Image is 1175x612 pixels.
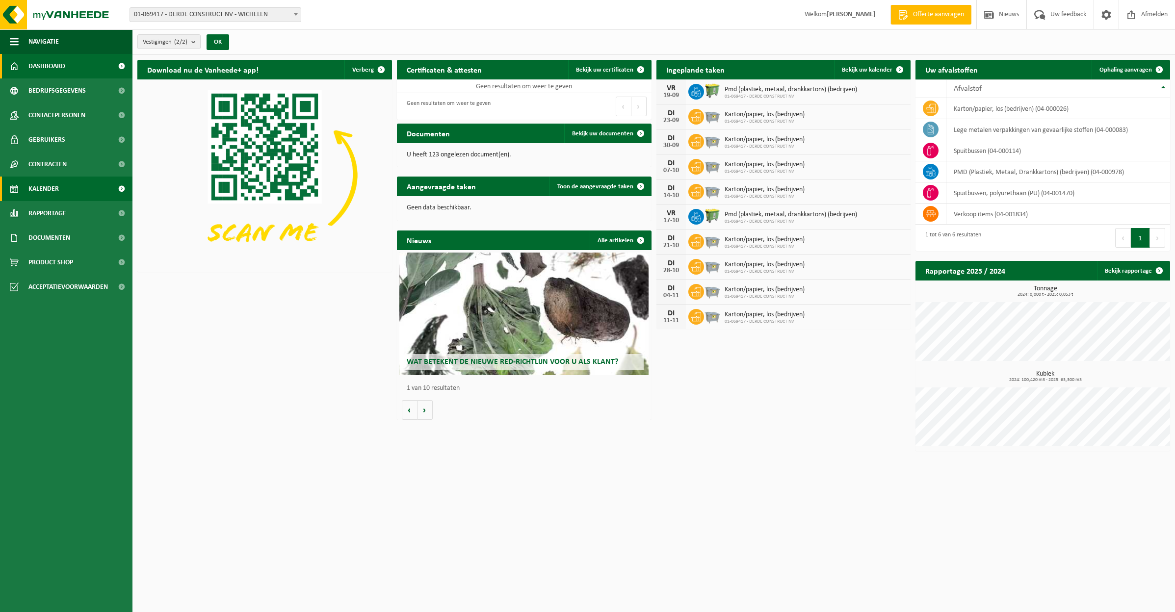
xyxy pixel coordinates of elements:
[661,92,681,99] div: 19-09
[661,267,681,274] div: 28-10
[890,5,971,25] a: Offerte aanvragen
[920,371,1170,382] h3: Kubiek
[397,124,460,143] h2: Documenten
[704,257,721,274] img: WB-2500-GAL-GY-01
[207,34,229,50] button: OK
[911,10,966,20] span: Offerte aanvragen
[1097,261,1169,280] a: Bekijk rapportage
[704,282,721,299] img: WB-2500-GAL-GY-01
[725,111,805,119] span: Karton/papier, los (bedrijven)
[661,292,681,299] div: 04-11
[661,109,681,117] div: DI
[402,96,491,117] div: Geen resultaten om weer te geven
[725,236,805,244] span: Karton/papier, los (bedrijven)
[407,358,618,366] span: Wat betekent de nieuwe RED-richtlijn voor u als klant?
[576,67,633,73] span: Bekijk uw certificaten
[661,309,681,317] div: DI
[704,307,721,324] img: WB-2500-GAL-GY-01
[344,60,391,79] button: Verberg
[842,67,892,73] span: Bekijk uw kalender
[28,275,108,299] span: Acceptatievoorwaarden
[397,60,492,79] h2: Certificaten & attesten
[946,182,1170,204] td: spuitbussen, polyurethaan (PU) (04-001470)
[137,34,201,49] button: Vestigingen(2/2)
[407,385,647,392] p: 1 van 10 resultaten
[402,400,418,420] button: Vorige
[661,167,681,174] div: 07-10
[704,107,721,124] img: WB-2500-GAL-GY-01
[572,130,633,137] span: Bekijk uw documenten
[704,182,721,199] img: WB-2500-GAL-GY-01
[549,177,651,196] a: Toon de aangevraagde taken
[954,85,982,93] span: Afvalstof
[704,232,721,249] img: WB-2500-GAL-GY-01
[661,184,681,192] div: DI
[725,86,857,94] span: Pmd (plastiek, metaal, drankkartons) (bedrijven)
[725,211,857,219] span: Pmd (plastiek, metaal, drankkartons) (bedrijven)
[130,7,301,22] span: 01-069417 - DERDE CONSTRUCT NV - WICHELEN
[1115,228,1131,248] button: Previous
[725,161,805,169] span: Karton/papier, los (bedrijven)
[725,311,805,319] span: Karton/papier, los (bedrijven)
[920,292,1170,297] span: 2024: 0,000 t - 2025: 0,053 t
[725,144,805,150] span: 01-069417 - DERDE CONSTRUCT NV
[920,285,1170,297] h3: Tonnage
[137,79,392,270] img: Download de VHEPlus App
[661,84,681,92] div: VR
[661,142,681,149] div: 30-09
[725,119,805,125] span: 01-069417 - DERDE CONSTRUCT NV
[661,209,681,217] div: VR
[661,259,681,267] div: DI
[1131,228,1150,248] button: 1
[827,11,876,18] strong: [PERSON_NAME]
[407,152,642,158] p: U heeft 123 ongelezen document(en).
[661,192,681,199] div: 14-10
[28,127,65,152] span: Gebruikers
[661,217,681,224] div: 17-10
[28,226,70,250] span: Documenten
[418,400,433,420] button: Volgende
[946,161,1170,182] td: PMD (Plastiek, Metaal, Drankkartons) (bedrijven) (04-000978)
[725,319,805,325] span: 01-069417 - DERDE CONSTRUCT NV
[568,60,651,79] a: Bekijk uw certificaten
[137,60,268,79] h2: Download nu de Vanheede+ app!
[725,194,805,200] span: 01-069417 - DERDE CONSTRUCT NV
[725,269,805,275] span: 01-069417 - DERDE CONSTRUCT NV
[725,94,857,100] span: 01-069417 - DERDE CONSTRUCT NV
[28,103,85,127] span: Contactpersonen
[28,54,65,78] span: Dashboard
[631,97,647,116] button: Next
[661,117,681,124] div: 23-09
[661,317,681,324] div: 11-11
[28,29,59,54] span: Navigatie
[704,207,721,224] img: WB-0660-HPE-GN-50
[920,227,981,249] div: 1 tot 6 van 6 resultaten
[616,97,631,116] button: Previous
[1150,228,1165,248] button: Next
[143,35,187,50] span: Vestigingen
[564,124,651,143] a: Bekijk uw documenten
[725,244,805,250] span: 01-069417 - DERDE CONSTRUCT NV
[946,98,1170,119] td: karton/papier, los (bedrijven) (04-000026)
[399,253,649,375] a: Wat betekent de nieuwe RED-richtlijn voor u als klant?
[725,136,805,144] span: Karton/papier, los (bedrijven)
[704,157,721,174] img: WB-2500-GAL-GY-01
[946,204,1170,225] td: verkoop items (04-001834)
[174,39,187,45] count: (2/2)
[352,67,374,73] span: Verberg
[915,60,988,79] h2: Uw afvalstoffen
[834,60,910,79] a: Bekijk uw kalender
[725,294,805,300] span: 01-069417 - DERDE CONSTRUCT NV
[28,152,67,177] span: Contracten
[704,132,721,149] img: WB-2500-GAL-GY-01
[946,119,1170,140] td: lege metalen verpakkingen van gevaarlijke stoffen (04-000083)
[28,177,59,201] span: Kalender
[28,250,73,275] span: Product Shop
[946,140,1170,161] td: spuitbussen (04-000114)
[397,177,486,196] h2: Aangevraagde taken
[557,183,633,190] span: Toon de aangevraagde taken
[725,261,805,269] span: Karton/papier, los (bedrijven)
[1092,60,1169,79] a: Ophaling aanvragen
[656,60,734,79] h2: Ingeplande taken
[725,286,805,294] span: Karton/papier, los (bedrijven)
